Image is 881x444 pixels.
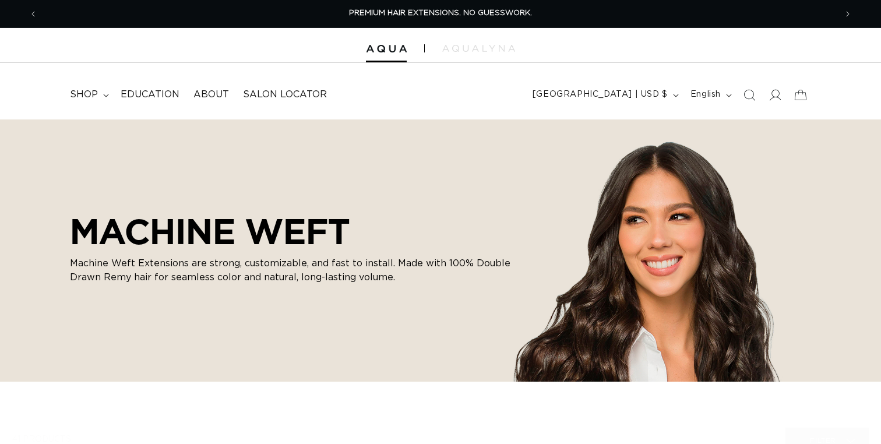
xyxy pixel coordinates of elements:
button: Previous announcement [20,3,46,25]
span: Salon Locator [243,89,327,101]
span: English [690,89,721,101]
span: 41 products [12,435,71,443]
span: shop [70,89,98,101]
summary: shop [63,82,114,108]
button: [GEOGRAPHIC_DATA] | USD $ [526,84,683,106]
a: About [186,82,236,108]
img: aqualyna.com [442,45,515,52]
a: Education [114,82,186,108]
h2: MACHINE WEFT [70,211,513,252]
a: Salon Locator [236,82,334,108]
span: Education [121,89,179,101]
span: About [193,89,229,101]
img: Aqua Hair Extensions [366,45,407,53]
span: [GEOGRAPHIC_DATA] | USD $ [533,89,668,101]
span: PREMIUM HAIR EXTENSIONS. NO GUESSWORK. [349,9,532,17]
p: Machine Weft Extensions are strong, customizable, and fast to install. Made with 100% Double Draw... [70,256,513,284]
button: English [683,84,736,106]
button: Next announcement [835,3,861,25]
summary: Search [736,82,762,108]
